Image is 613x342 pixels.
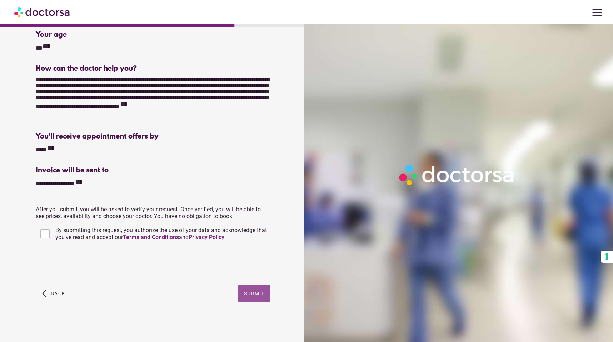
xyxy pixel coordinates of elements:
a: Terms and Conditions [123,234,179,241]
button: arrow_back_ios Back [39,285,68,302]
p: After you submit, you will be asked to verify your request. Once verified, you will be able to se... [36,206,270,220]
button: Your consent preferences for tracking technologies [601,251,613,263]
div: How can the doctor help you? [36,65,270,73]
span: By submitting this request, you authorize the use of your data and acknowledge that you've read a... [55,227,267,241]
img: Logo-Doctorsa-trans-White-partial-flat.png [396,161,518,188]
img: Doctorsa.com [14,4,71,20]
div: Invoice will be sent to [36,166,270,175]
button: Submit [238,285,270,302]
a: Privacy Policy [189,234,224,241]
iframe: reCAPTCHA [36,250,144,277]
div: You'll receive appointment offers by [36,132,270,141]
div: Your age [36,31,152,39]
span: Back [51,291,65,296]
span: menu [590,6,604,19]
span: Submit [244,291,265,296]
